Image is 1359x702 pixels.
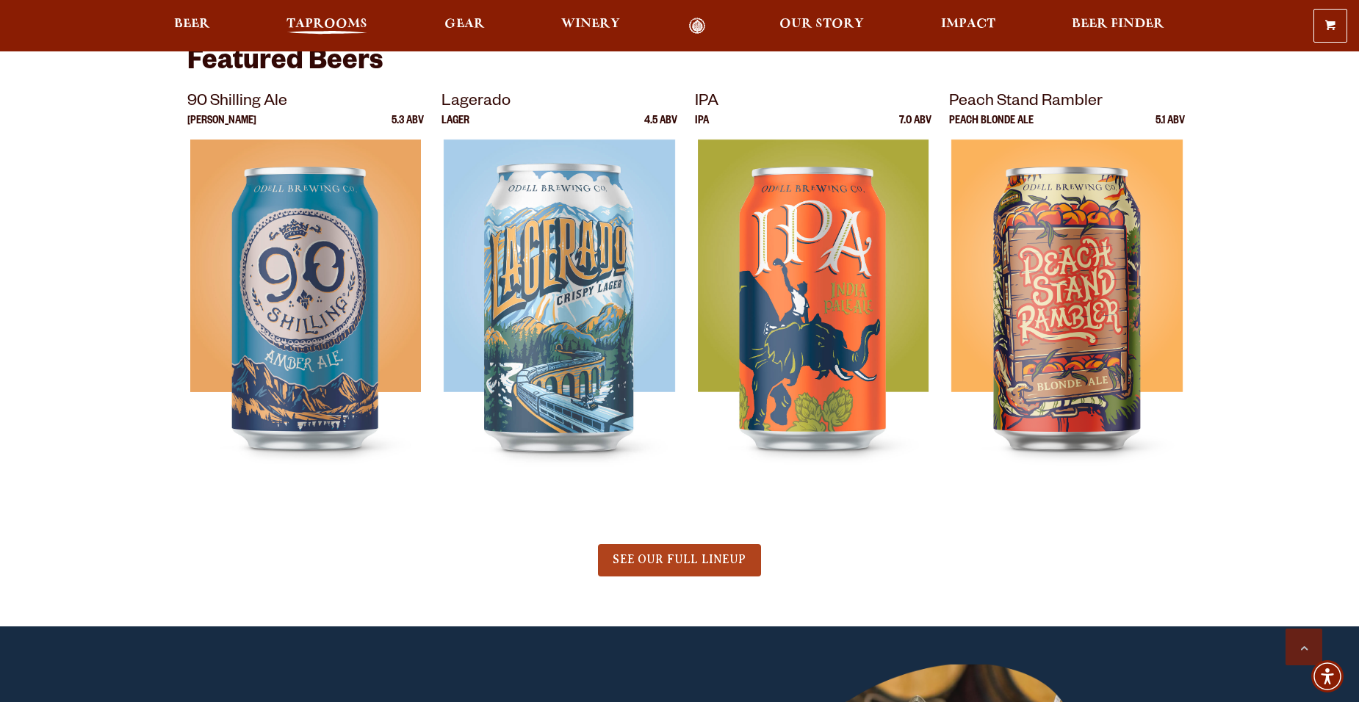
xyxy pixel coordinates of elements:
span: SEE OUR FULL LINEUP [613,553,746,566]
span: Beer Finder [1072,18,1164,30]
p: IPA [695,90,931,116]
a: Peach Stand Rambler Peach Blonde Ale 5.1 ABV Peach Stand Rambler Peach Stand Rambler [949,90,1186,507]
p: 7.0 ABV [899,116,931,140]
p: [PERSON_NAME] [187,116,256,140]
a: Winery [552,18,630,35]
p: 4.5 ABV [644,116,677,140]
a: Beer [165,18,220,35]
span: Beer [174,18,210,30]
a: Beer Finder [1062,18,1174,35]
p: 5.1 ABV [1156,116,1185,140]
div: Accessibility Menu [1311,660,1344,692]
a: Impact [931,18,1005,35]
span: Taprooms [286,18,367,30]
span: Impact [941,18,995,30]
a: Gear [435,18,494,35]
img: Lagerado [444,140,674,507]
p: Peach Blonde Ale [949,116,1034,140]
a: Taprooms [277,18,377,35]
a: Our Story [770,18,873,35]
span: Winery [561,18,620,30]
a: Lagerado Lager 4.5 ABV Lagerado Lagerado [441,90,678,507]
a: Scroll to top [1286,629,1322,665]
a: 90 Shilling Ale [PERSON_NAME] 5.3 ABV 90 Shilling Ale 90 Shilling Ale [187,90,424,507]
p: Lagerado [441,90,678,116]
a: IPA IPA 7.0 ABV IPA IPA [695,90,931,507]
p: Peach Stand Rambler [949,90,1186,116]
span: Gear [444,18,485,30]
h3: Featured Beers [187,45,1172,90]
p: IPA [695,116,709,140]
p: 90 Shilling Ale [187,90,424,116]
img: 90 Shilling Ale [190,140,421,507]
span: Our Story [779,18,864,30]
p: 5.3 ABV [392,116,424,140]
a: SEE OUR FULL LINEUP [598,544,760,576]
a: Odell Home [669,18,724,35]
img: IPA [698,140,929,507]
p: Lager [441,116,469,140]
img: Peach Stand Rambler [951,140,1182,507]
